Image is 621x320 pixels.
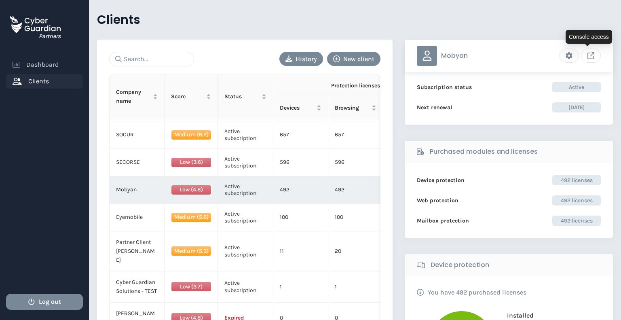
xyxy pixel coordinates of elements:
[552,102,601,112] span: [DATE]
[224,183,266,197] p: Active subscription
[280,104,315,112] span: Devices
[39,33,61,40] h3: Partners
[417,216,469,225] b: Mailbox protection
[171,130,211,140] span: Medium (6.2)
[224,92,260,101] span: Status
[171,282,211,292] span: Low (3.7)
[171,185,211,195] span: Low (4.8)
[552,175,601,185] span: 492 licenses
[224,244,266,258] p: Active subscription
[328,231,383,271] td: 20
[328,271,383,303] td: 1
[6,57,83,72] a: Dashboard
[171,92,205,101] span: Score
[273,271,328,303] td: 1
[552,82,601,92] span: Active
[110,75,165,119] th: Company name
[273,97,328,119] th: Devices
[273,149,328,176] td: 596
[273,121,328,149] td: 657
[28,76,49,86] span: Clients
[224,280,266,294] p: Active subscription
[273,75,439,97] th: Protection licenses
[566,30,612,44] div: Console access
[165,75,218,119] th: Score
[110,176,165,204] td: Mobyan
[109,52,194,66] input: Search...
[273,204,328,231] td: 100
[39,297,61,307] span: Log out
[430,147,538,157] b: Purchased modules and licenses
[10,10,61,41] a: Partners
[328,97,383,119] th: Browsing
[431,260,489,270] b: Device protection
[335,104,370,112] span: Browsing
[6,294,83,310] button: Log out
[327,52,380,66] button: New client
[279,52,323,66] button: History
[171,246,211,256] span: Medium (5.3)
[97,12,613,28] h3: Clients
[6,74,83,89] a: Clients
[581,49,601,63] a: Link to client console
[171,212,211,223] span: Medium (5.6)
[417,83,472,91] b: Subscription status
[417,196,458,205] b: Web protection
[110,121,165,149] td: SOCUR
[441,52,468,60] p: Mobyan
[110,231,165,271] td: Partner Client [PERSON_NAME]
[26,60,59,70] span: Dashboard
[285,54,317,64] div: History
[110,204,165,231] td: Eyemobile
[552,216,601,226] span: 492 licenses
[218,75,273,119] th: Status
[428,288,526,297] p: You have 492 purchased licenses
[273,176,328,204] td: 492
[501,312,534,319] span: Installed
[328,204,383,231] td: 100
[110,271,165,303] td: Cyber Guardian Solutions - TEST
[224,210,266,225] p: Active subscription
[224,128,266,142] p: Active subscription
[417,103,452,112] b: Next renewal
[552,195,601,206] span: 492 licenses
[328,176,383,204] td: 492
[328,121,383,149] td: 657
[417,176,465,184] b: Device protection
[116,88,151,106] span: Company name
[171,157,211,167] span: Low (3.6)
[110,149,165,176] td: SECORSE
[328,149,383,176] td: 596
[273,231,328,271] td: 11
[224,155,266,170] p: Active subscription
[333,54,374,64] div: New client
